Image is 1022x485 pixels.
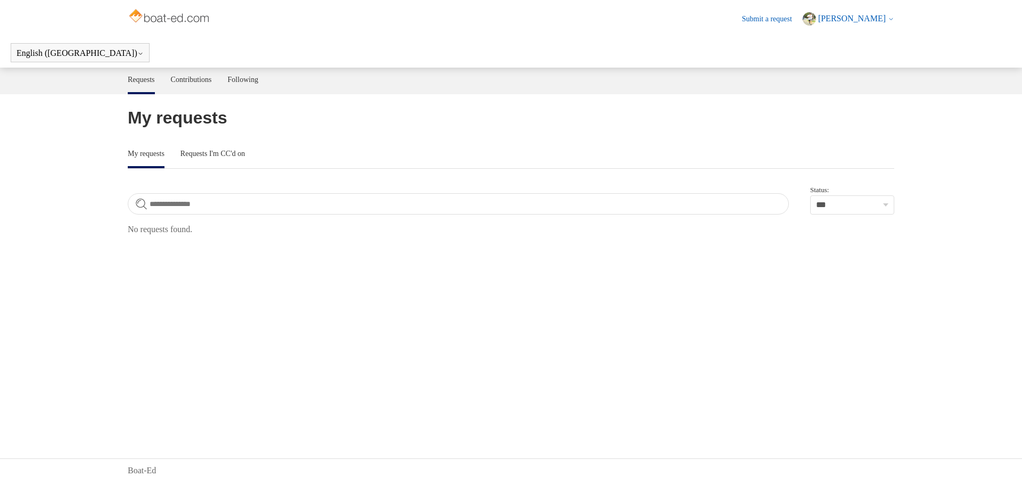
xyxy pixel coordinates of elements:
[128,464,156,477] a: Boat-Ed
[803,12,894,26] button: [PERSON_NAME]
[128,223,894,236] p: No requests found.
[818,14,886,23] span: [PERSON_NAME]
[128,105,894,130] h1: My requests
[128,68,155,92] a: Requests
[128,142,164,166] a: My requests
[17,48,144,58] button: English ([GEOGRAPHIC_DATA])
[228,68,259,92] a: Following
[171,68,212,92] a: Contributions
[742,13,803,24] a: Submit a request
[128,6,212,28] img: Boat-Ed Help Center home page
[180,142,245,166] a: Requests I'm CC'd on
[810,185,894,195] label: Status:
